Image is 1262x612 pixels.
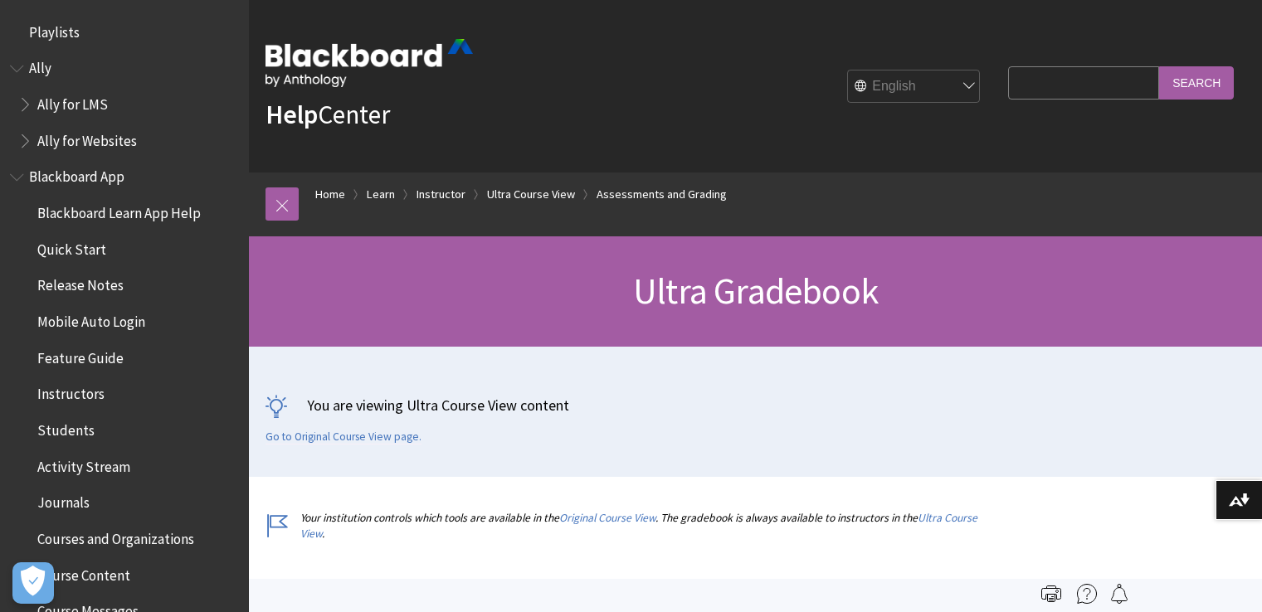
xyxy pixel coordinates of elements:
[315,184,345,205] a: Home
[37,199,201,221] span: Blackboard Learn App Help
[37,416,95,439] span: Students
[367,184,395,205] a: Learn
[37,561,130,584] span: Course Content
[37,453,130,475] span: Activity Stream
[37,308,145,330] span: Mobile Auto Login
[487,184,575,205] a: Ultra Course View
[29,18,80,41] span: Playlists
[37,236,106,258] span: Quick Start
[1159,66,1234,99] input: Search
[1077,584,1097,604] img: More help
[12,562,54,604] button: Open Preferences
[597,184,727,205] a: Assessments and Grading
[633,268,878,313] span: Ultra Gradebook
[37,90,108,113] span: Ally for LMS
[417,184,465,205] a: Instructor
[266,98,318,131] strong: Help
[1041,584,1061,604] img: Print
[848,70,981,104] select: Site Language Selector
[266,39,473,87] img: Blackboard by Anthology
[37,272,124,294] span: Release Notes
[29,55,51,77] span: Ally
[37,344,124,367] span: Feature Guide
[29,163,124,186] span: Blackboard App
[266,98,390,131] a: HelpCenter
[266,395,1245,415] p: You are viewing Ultra Course View content
[1109,584,1129,604] img: Follow this page
[37,489,90,512] span: Journals
[559,511,655,525] a: Original Course View
[37,127,137,149] span: Ally for Websites
[10,18,239,46] nav: Book outline for Playlists
[300,511,977,541] a: Ultra Course View
[10,55,239,155] nav: Book outline for Anthology Ally Help
[37,525,194,547] span: Courses and Organizations
[37,381,105,403] span: Instructors
[266,430,421,444] a: Go to Original Course View page.
[266,510,1000,542] p: Your institution controls which tools are available in the . The gradebook is always available to...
